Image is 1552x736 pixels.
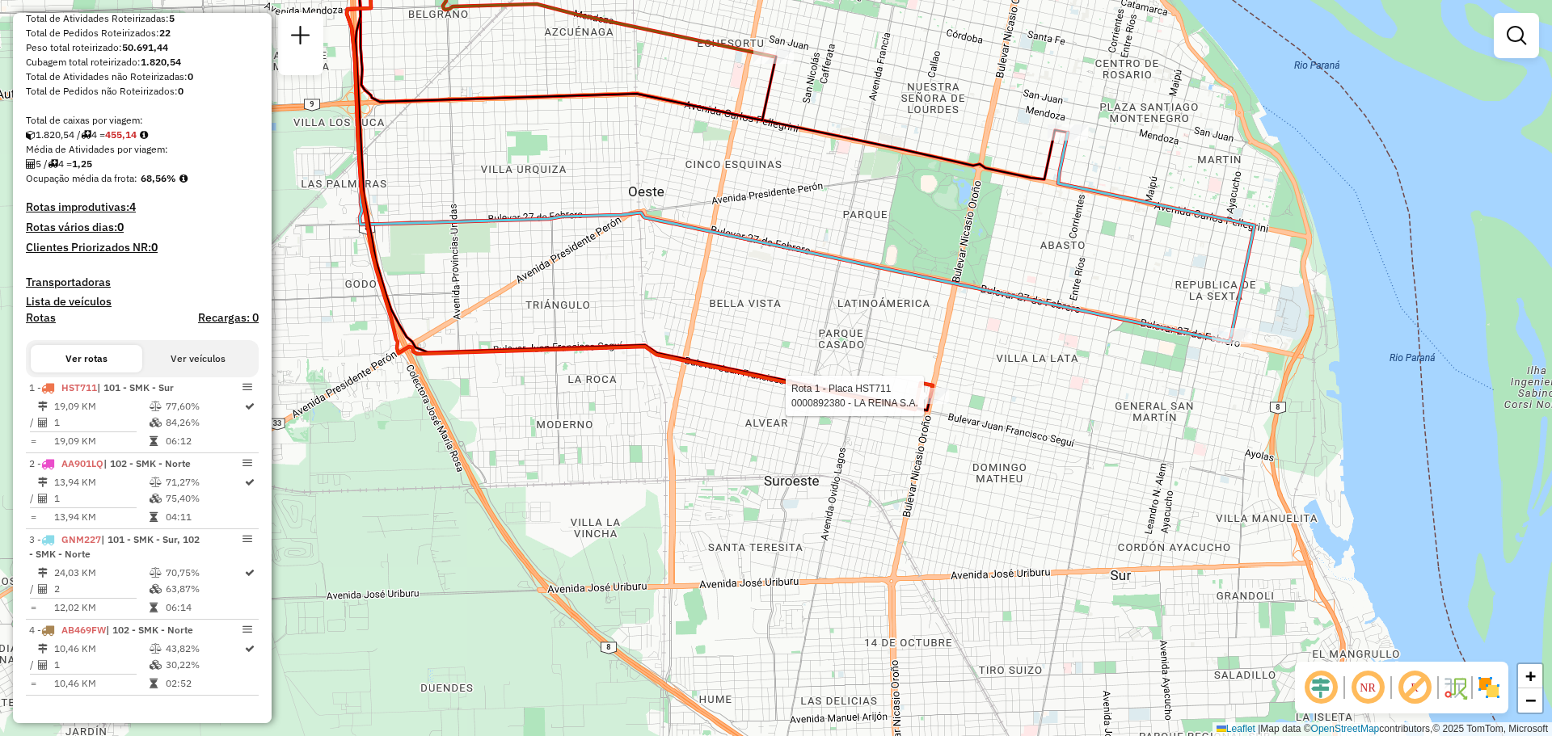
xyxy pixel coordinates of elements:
em: Opções [242,458,252,468]
td: 19,09 KM [53,433,149,449]
td: / [29,490,37,507]
strong: 5 [169,12,175,24]
td: 2 [53,581,149,597]
span: 3 - [29,533,200,560]
span: | 102 - SMK - Norte [103,457,191,469]
div: Total de Pedidos não Roteirizados: [26,84,259,99]
h4: Rotas improdutivas: [26,200,259,214]
td: 10,46 KM [53,675,149,692]
a: Exibir filtros [1500,19,1533,52]
a: OpenStreetMap [1311,723,1380,734]
i: % de utilização da cubagem [150,660,162,670]
button: Ver rotas [31,345,142,372]
a: Zoom in [1518,664,1542,688]
i: % de utilização da cubagem [150,584,162,594]
span: 4 - [29,624,193,636]
td: 06:12 [165,433,243,449]
h4: Clientes Priorizados NR: [26,241,259,254]
i: Tempo total em rota [150,512,158,522]
td: 04:11 [165,509,243,525]
em: Opções [242,534,252,544]
a: Nova sessão e pesquisa [285,19,317,56]
strong: 50.691,44 [122,41,168,53]
td: 06:14 [165,599,243,616]
div: Total de Atividades não Roteirizadas: [26,69,259,84]
i: Rota otimizada [245,477,255,487]
button: Ver veículos [142,345,254,372]
span: AB469FW [61,624,106,636]
td: / [29,581,37,597]
em: Média calculada utilizando a maior ocupação (%Peso ou %Cubagem) de cada rota da sessão. Rotas cro... [179,174,188,183]
strong: 0 [188,70,193,82]
span: Exibir rótulo [1395,668,1434,707]
span: | 101 - SMK - Sur, 102 - SMK - Norte [29,533,200,560]
h4: Recargas: 0 [198,311,259,325]
td: = [29,599,37,616]
i: % de utilização da cubagem [150,418,162,427]
i: Total de rotas [48,159,58,169]
i: Cubagem total roteirizado [26,130,36,140]
strong: 68,56% [141,172,176,184]
h4: Rotas vários dias: [26,221,259,234]
div: Total de Pedidos Roteirizados: [26,26,259,40]
strong: 22 [159,27,171,39]
td: 12,02 KM [53,599,149,616]
td: 70,75% [165,565,243,581]
div: Média de Atividades por viagem: [26,142,259,157]
td: 63,87% [165,581,243,597]
div: 1.820,54 / 4 = [26,128,259,142]
td: 1 [53,490,149,507]
div: 5 / 4 = [26,157,259,171]
td: 71,27% [165,474,243,490]
td: 75,40% [165,490,243,507]
i: Rota otimizada [245,402,255,411]
strong: 455,14 [105,128,137,141]
span: | [1258,723,1260,734]
strong: 0 [178,85,183,97]
i: % de utilização do peso [150,477,162,487]
a: Rotas [26,311,56,325]
i: % de utilização da cubagem [150,494,162,503]
i: Rota otimizada [245,644,255,654]
td: 19,09 KM [53,398,149,414]
i: % de utilização do peso [150,402,162,411]
span: Ocultar NR [1348,668,1387,707]
div: Cubagem total roteirizado: [26,55,259,69]
span: | 102 - SMK - Norte [106,624,193,636]
i: % de utilização do peso [150,644,162,654]
i: Meta Caixas/viagem: 652,00 Diferença: -196,87 [140,130,148,140]
i: Tempo total em rota [150,603,158,612]
i: Total de Atividades [26,159,36,169]
a: Zoom out [1518,688,1542,713]
td: 24,03 KM [53,565,149,581]
div: Peso total roteirizado: [26,40,259,55]
i: Distância Total [38,402,48,411]
i: Distância Total [38,568,48,578]
td: 43,82% [165,641,243,657]
span: − [1525,690,1536,710]
td: 13,94 KM [53,509,149,525]
i: % de utilização do peso [150,568,162,578]
i: Distância Total [38,477,48,487]
span: AA901LQ [61,457,103,469]
i: Tempo total em rota [150,436,158,446]
td: 77,60% [165,398,243,414]
strong: 0 [151,240,158,254]
strong: 1.820,54 [141,56,181,68]
i: Total de Atividades [38,494,48,503]
td: 1 [53,414,149,431]
i: Total de Atividades [38,660,48,670]
span: Ocultar deslocamento [1301,668,1340,707]
i: Total de Atividades [38,584,48,594]
td: 84,26% [165,414,243,431]
strong: 4 [129,200,136,214]
img: Exibir/Ocultar setores [1476,675,1502,700]
a: Leaflet [1217,723,1255,734]
h4: Transportadoras [26,275,259,289]
h4: Lista de veículos [26,295,259,309]
div: Map data © contributors,© 2025 TomTom, Microsoft [1212,722,1552,736]
i: Distância Total [38,644,48,654]
div: Total de Atividades Roteirizadas: [26,11,259,26]
td: 30,22% [165,657,243,673]
td: 13,94 KM [53,474,149,490]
